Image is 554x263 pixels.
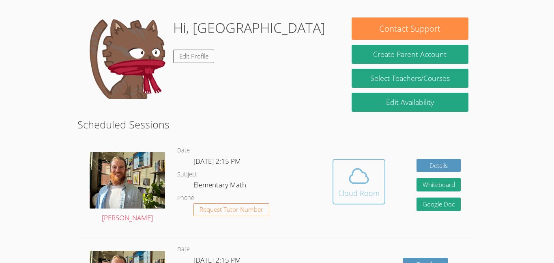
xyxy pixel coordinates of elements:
a: [PERSON_NAME] [90,152,165,224]
dt: Phone [177,193,194,203]
span: [DATE] 2:15 PM [193,156,241,166]
a: Select Teachers/Courses [352,69,468,88]
button: Whiteboard [417,178,461,191]
button: Cloud Room [333,159,385,204]
h2: Scheduled Sessions [77,117,477,132]
a: Edit Availability [352,93,468,112]
img: Business%20photo.jpg [90,152,165,209]
img: default.png [86,17,167,99]
dt: Subject [177,170,197,180]
h1: Hi, [GEOGRAPHIC_DATA] [173,17,325,38]
dt: Date [177,146,190,156]
dt: Date [177,244,190,254]
div: Cloud Room [338,187,380,199]
a: Details [417,159,461,172]
dd: Elementary Math [193,179,248,193]
a: Edit Profile [173,50,215,63]
span: Request Tutor Number [200,206,263,213]
a: Google Doc [417,198,461,211]
button: Contact Support [352,17,468,40]
button: Create Parent Account [352,45,468,64]
button: Request Tutor Number [193,203,269,217]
